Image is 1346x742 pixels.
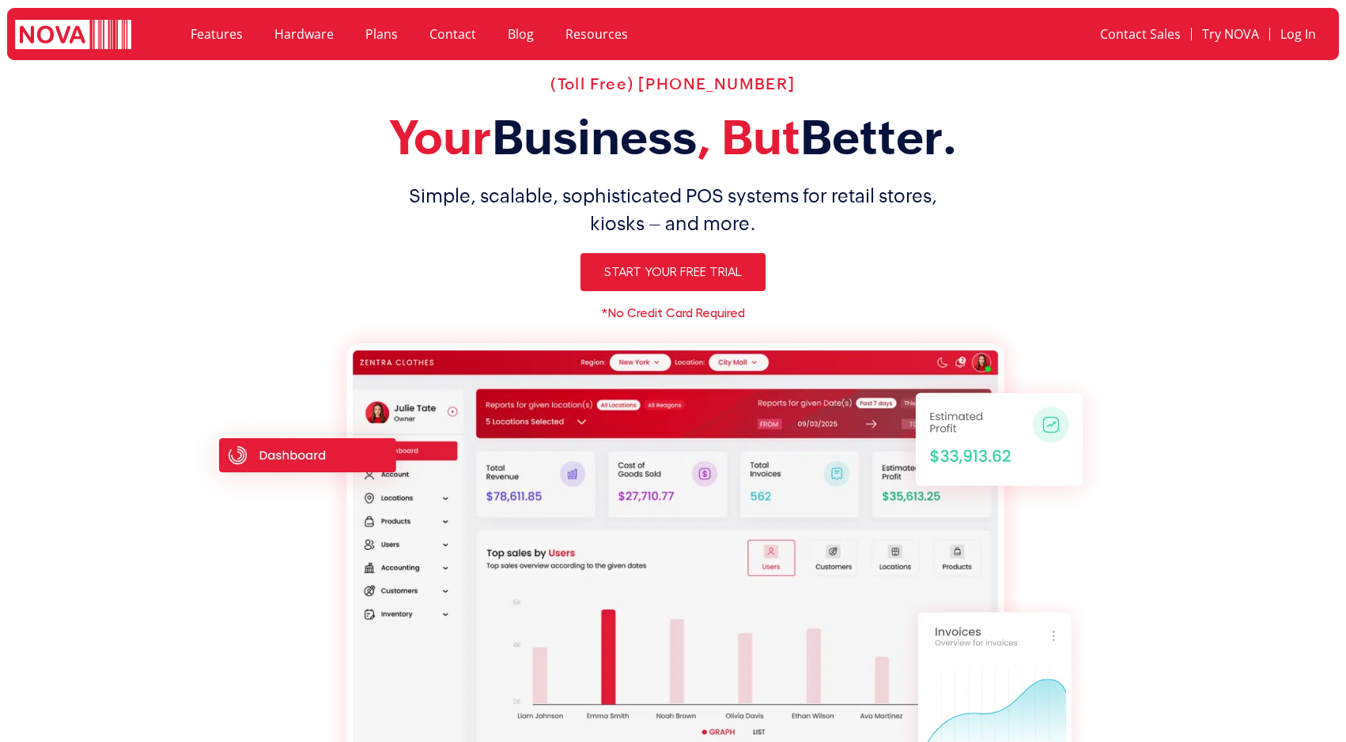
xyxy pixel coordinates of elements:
a: Start Your Free Trial [580,253,766,291]
a: Log In [1270,16,1326,52]
span: Start Your Free Trial [604,266,742,278]
h2: Your , But [182,109,1164,166]
a: Hardware [259,16,350,52]
img: logo white [15,20,131,52]
h1: Simple, scalable, sophisticated POS systems for retail stores, kiosks – and more. [182,182,1164,237]
a: Resources [550,16,644,52]
a: Blog [492,16,550,52]
a: Contact [414,16,492,52]
nav: Menu [175,16,926,52]
a: Try NOVA [1192,16,1269,52]
span: Better. [800,110,958,165]
h6: *No Credit Card Required [182,307,1164,320]
nav: Menu [943,16,1326,52]
h2: (Toll Free) [PHONE_NUMBER] [182,74,1164,93]
a: Contact Sales [1090,16,1191,52]
a: Features [175,16,259,52]
span: Business [492,110,697,165]
a: Plans [350,16,414,52]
